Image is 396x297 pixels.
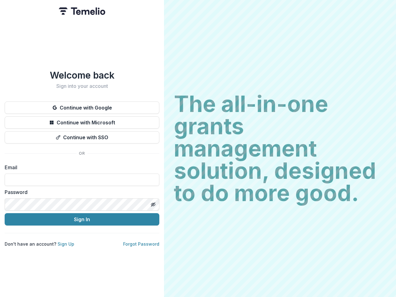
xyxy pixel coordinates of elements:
[58,241,74,247] a: Sign Up
[59,7,105,15] img: Temelio
[5,83,159,89] h2: Sign into your account
[5,116,159,129] button: Continue with Microsoft
[5,241,74,247] p: Don't have an account?
[123,241,159,247] a: Forgot Password
[5,213,159,226] button: Sign In
[5,101,159,114] button: Continue with Google
[148,200,158,209] button: Toggle password visibility
[5,188,156,196] label: Password
[5,131,159,144] button: Continue with SSO
[5,164,156,171] label: Email
[5,70,159,81] h1: Welcome back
